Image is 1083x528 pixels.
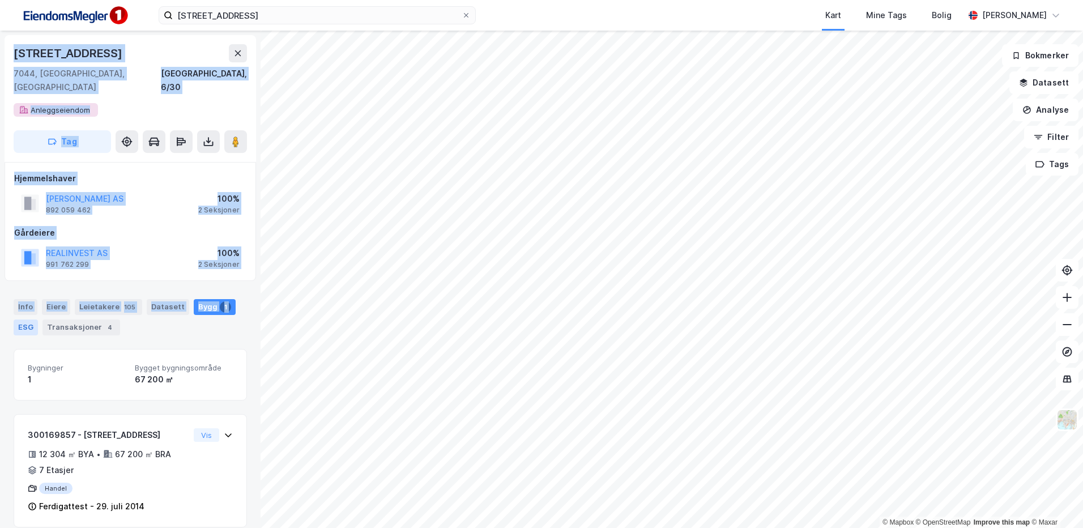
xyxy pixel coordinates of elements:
div: 300169857 - [STREET_ADDRESS] [28,428,189,442]
div: 991 762 299 [46,260,89,269]
div: Kontrollprogram for chat [1026,474,1083,528]
span: Bygget bygningsområde [135,363,233,373]
div: ESG [14,320,38,335]
button: Datasett [1009,71,1078,94]
div: Hjemmelshaver [14,172,246,185]
div: Transaksjoner [42,320,120,335]
div: Leietakere [75,299,142,315]
div: 892 059 462 [46,206,91,215]
div: Bolig [932,8,952,22]
button: Analyse [1013,99,1078,121]
img: Z [1056,409,1078,431]
button: Tags [1026,153,1078,176]
button: Bokmerker [1002,44,1078,67]
div: Ferdigattest - 29. juli 2014 [39,500,144,513]
div: [GEOGRAPHIC_DATA], 6/30 [161,67,247,94]
div: 67 200 ㎡ BRA [115,448,171,461]
div: 100% [198,192,240,206]
div: 1 [220,301,231,313]
button: Filter [1024,126,1078,148]
div: 100% [198,246,240,260]
div: Mine Tags [866,8,907,22]
div: 7044, [GEOGRAPHIC_DATA], [GEOGRAPHIC_DATA] [14,67,161,94]
button: Tag [14,130,111,153]
div: 67 200 ㎡ [135,373,233,386]
div: • [96,450,101,459]
button: Vis [194,428,219,442]
div: 105 [122,301,138,313]
div: 12 304 ㎡ BYA [39,448,94,461]
img: F4PB6Px+NJ5v8B7XTbfpPpyloAAAAASUVORK5CYII= [18,3,131,28]
a: Improve this map [974,518,1030,526]
div: 4 [104,322,116,333]
div: Info [14,299,37,315]
a: Mapbox [882,518,914,526]
div: 2 Seksjoner [198,260,240,269]
div: [STREET_ADDRESS] [14,44,125,62]
div: Kart [825,8,841,22]
div: [PERSON_NAME] [982,8,1047,22]
div: 1 [28,373,126,386]
div: Gårdeiere [14,226,246,240]
div: Bygg [194,299,236,315]
input: Søk på adresse, matrikkel, gårdeiere, leietakere eller personer [173,7,462,24]
iframe: Chat Widget [1026,474,1083,528]
div: Datasett [147,299,189,315]
div: 2 Seksjoner [198,206,240,215]
span: Bygninger [28,363,126,373]
div: 7 Etasjer [39,463,74,477]
div: Eiere [42,299,70,315]
a: OpenStreetMap [916,518,971,526]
